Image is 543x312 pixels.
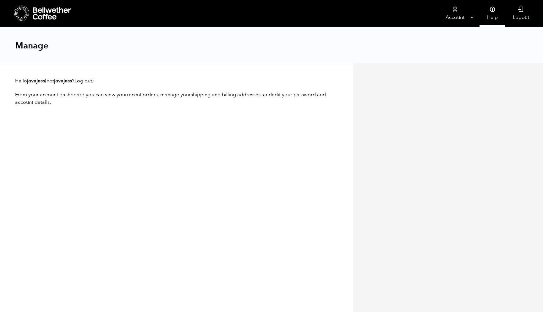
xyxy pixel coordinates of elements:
p: From your account dashboard you can view your , manage your , and . [15,91,338,106]
a: shipping and billing addresses [191,91,261,98]
h1: Manage [15,40,48,51]
strong: javajess [27,77,45,84]
strong: javajess [54,77,72,84]
a: recent orders [127,91,158,98]
p: Hello (not ? ) [15,77,338,85]
a: Log out [74,77,92,84]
